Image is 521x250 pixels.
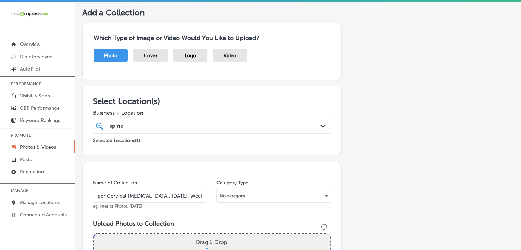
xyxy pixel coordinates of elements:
[93,110,331,116] span: Business + Location
[93,204,142,209] span: eg. Interior Photos, [DATE]
[216,180,248,186] label: Category Type
[20,144,56,150] p: Photos & Videos
[144,53,157,59] span: Cover
[93,189,207,203] input: Title
[93,135,140,143] p: Selected Locations ( 1 )
[94,34,330,42] h3: Which Type of Image or Video Would You Like to Upload?
[20,93,52,99] p: Visibility Score
[20,66,40,72] p: AutoPilot
[20,169,44,175] p: Reputation
[185,53,196,59] span: Logo
[18,18,75,23] div: Domain: [DOMAIN_NAME]
[19,11,34,16] div: v 4.0.25
[104,53,117,59] span: Photo
[93,180,137,186] label: Name of Collection
[93,96,331,106] h3: Select Location(s)
[18,40,24,45] img: tab_domain_overview_orange.svg
[11,11,16,16] img: logo_orange.svg
[26,40,61,45] div: Domain Overview
[20,41,40,47] p: Overview
[20,105,60,111] p: GBP Performance
[20,54,52,60] p: Directory Sync
[93,220,331,227] h3: Upload Photos to Collection
[76,40,115,45] div: Keywords by Traffic
[20,157,32,162] p: Posts
[20,200,60,205] p: Manage Locations
[217,190,330,201] div: No category
[20,117,60,123] p: Keyword Rankings
[224,53,236,59] span: Video
[68,40,74,45] img: tab_keywords_by_traffic_grey.svg
[82,8,514,17] h5: Add a Collection
[11,11,49,17] img: 660ab0bf-5cc7-4cb8-ba1c-48b5ae0f18e60NCTV_CLogo_TV_Black_-500x88.png
[20,212,67,218] p: Connected Accounts
[11,18,16,23] img: website_grey.svg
